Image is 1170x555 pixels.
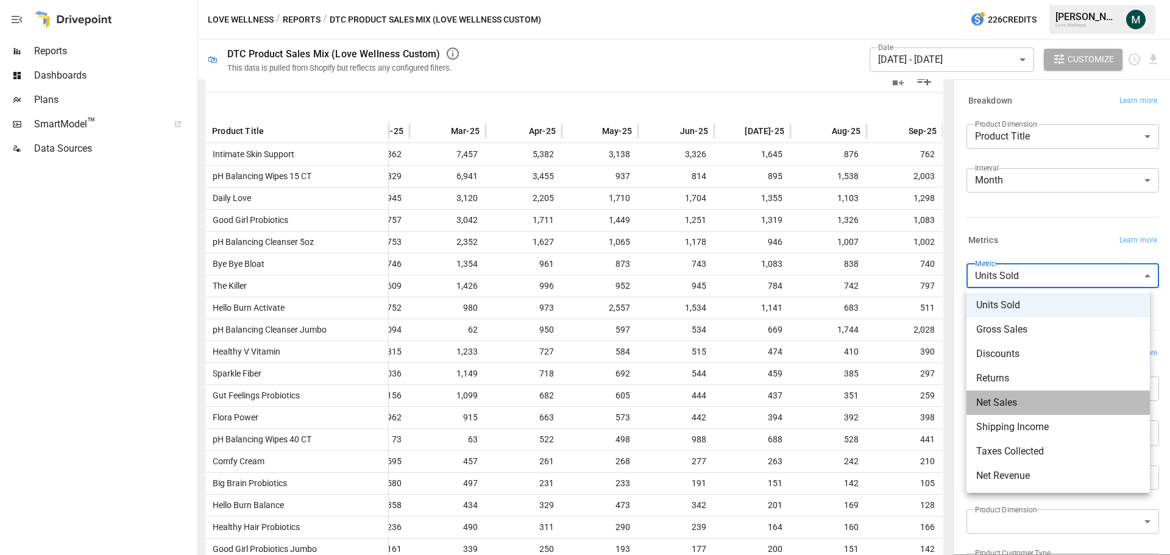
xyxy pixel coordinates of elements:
[976,395,1140,410] span: Net Sales
[976,347,1140,361] span: Discounts
[976,444,1140,459] span: Taxes Collected
[976,468,1140,483] span: Net Revenue
[976,420,1140,434] span: Shipping Income
[976,322,1140,337] span: Gross Sales
[976,298,1140,313] span: Units Sold
[976,371,1140,386] span: Returns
